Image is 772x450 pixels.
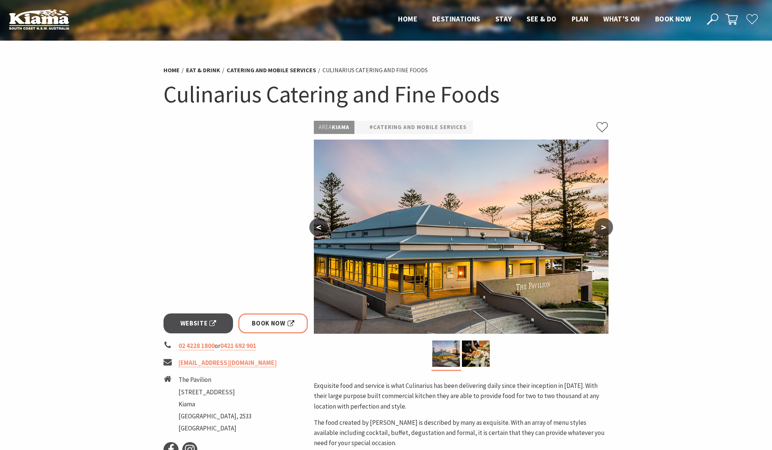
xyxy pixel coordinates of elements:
[314,381,609,412] p: Exquisite food and service is what Culinarius has been delivering daily since their inception in ...
[179,387,251,397] li: [STREET_ADDRESS]
[163,79,609,109] h1: Culinarius Catering and Fine Foods
[319,123,332,131] span: Area
[314,121,354,134] p: Kiama
[398,14,417,23] span: Home
[391,13,698,26] nav: Main Menu
[220,342,256,350] a: 0421 692 901
[462,341,490,367] img: Mixed Entree
[186,66,220,74] a: Eat & Drink
[527,14,556,23] span: See & Do
[163,313,233,333] a: Website
[179,375,251,385] li: The Pavilion
[655,14,691,23] span: Book now
[572,14,589,23] span: Plan
[9,9,69,30] img: Kiama Logo
[179,411,251,421] li: [GEOGRAPHIC_DATA], 2533
[163,341,308,351] li: or
[322,65,428,75] li: Culinarius Catering and Fine Foods
[163,66,180,74] a: Home
[594,218,613,236] button: >
[180,318,216,328] span: Website
[179,342,215,350] a: 02 4228 1800
[432,14,480,23] span: Destinations
[309,218,328,236] button: <
[238,313,308,333] a: Book Now
[179,399,251,409] li: Kiama
[314,418,609,448] p: The food created by [PERSON_NAME] is described by many as exquisite. With an array of menu styles...
[179,423,251,433] li: [GEOGRAPHIC_DATA]
[603,14,640,23] span: What’s On
[227,66,316,74] a: Catering and Mobile Services
[369,123,467,132] a: #Catering and Mobile Services
[252,318,294,328] span: Book Now
[495,14,512,23] span: Stay
[179,359,277,367] a: [EMAIL_ADDRESS][DOMAIN_NAME]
